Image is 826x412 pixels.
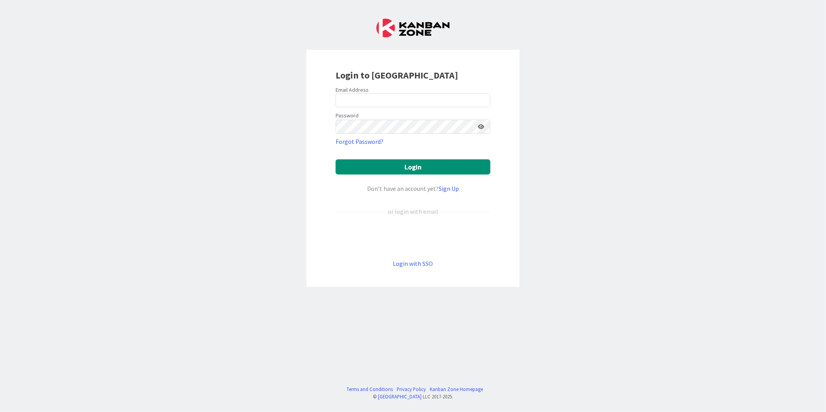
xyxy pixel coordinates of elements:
[378,393,422,400] a: [GEOGRAPHIC_DATA]
[336,69,458,81] b: Login to [GEOGRAPHIC_DATA]
[336,159,490,175] button: Login
[393,260,433,267] a: Login with SSO
[336,112,359,120] label: Password
[336,137,383,146] a: Forgot Password?
[376,19,450,37] img: Kanban Zone
[397,386,426,393] a: Privacy Policy
[343,393,483,400] div: © LLC 2017- 2025 .
[439,185,459,192] a: Sign Up
[332,229,494,246] iframe: Sign in with Google Button
[347,386,393,393] a: Terms and Conditions
[386,207,440,216] div: or login with email
[336,86,369,93] label: Email Address
[336,184,490,193] div: Don’t have an account yet?
[430,386,483,393] a: Kanban Zone Homepage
